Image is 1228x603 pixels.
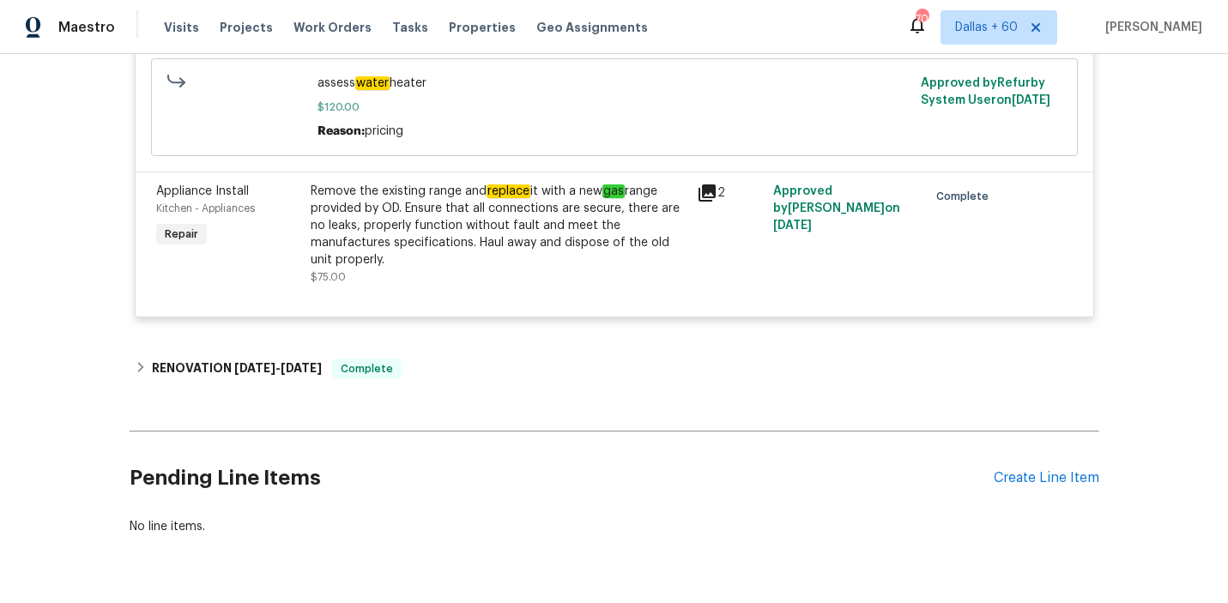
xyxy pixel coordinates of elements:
[334,360,400,377] span: Complete
[281,362,322,374] span: [DATE]
[773,220,812,232] span: [DATE]
[156,185,249,197] span: Appliance Install
[156,203,255,214] span: Kitchen - Appliances
[164,19,199,36] span: Visits
[994,470,1099,486] div: Create Line Item
[220,19,273,36] span: Projects
[1098,19,1202,36] span: [PERSON_NAME]
[602,184,625,198] em: gas
[1012,94,1050,106] span: [DATE]
[58,19,115,36] span: Maestro
[311,183,687,268] div: Remove the existing range and it with a new range provided by OD. Ensure that all connections are...
[921,77,1050,106] span: Approved by Refurby System User on
[293,19,372,36] span: Work Orders
[318,99,910,116] span: $120.00
[234,362,322,374] span: -
[936,188,995,205] span: Complete
[130,438,994,518] h2: Pending Line Items
[355,76,390,90] em: water
[449,19,516,36] span: Properties
[773,185,900,232] span: Approved by [PERSON_NAME] on
[487,184,530,198] em: replace
[536,19,648,36] span: Geo Assignments
[955,19,1018,36] span: Dallas + 60
[392,21,428,33] span: Tasks
[365,125,403,137] span: pricing
[311,272,346,282] span: $75.00
[697,183,764,203] div: 2
[130,348,1099,389] div: RENOVATION [DATE]-[DATE]Complete
[318,75,910,92] span: assess heater
[130,518,1099,535] div: No line items.
[234,362,275,374] span: [DATE]
[916,10,928,27] div: 701
[158,226,205,243] span: Repair
[152,359,322,379] h6: RENOVATION
[318,125,365,137] span: Reason:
